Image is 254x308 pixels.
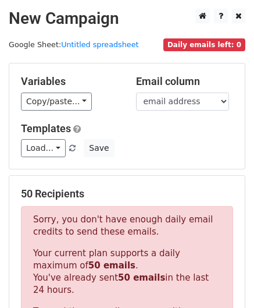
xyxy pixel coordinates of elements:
a: Daily emails left: 0 [163,40,245,49]
strong: 50 emails [88,260,135,271]
span: Daily emails left: 0 [163,38,245,51]
h5: Variables [21,75,119,88]
p: Your current plan supports a daily maximum of . You've already sent in the last 24 hours. [33,247,221,296]
a: Load... [21,139,66,157]
h2: New Campaign [9,9,245,29]
a: Templates [21,122,71,134]
a: Copy/paste... [21,93,92,111]
iframe: Chat Widget [196,252,254,308]
button: Save [84,139,114,157]
small: Google Sheet: [9,40,139,49]
p: Sorry, you don't have enough daily email credits to send these emails. [33,214,221,238]
strong: 50 emails [118,272,165,283]
a: Untitled spreadsheet [61,40,138,49]
h5: Email column [136,75,234,88]
h5: 50 Recipients [21,187,233,200]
